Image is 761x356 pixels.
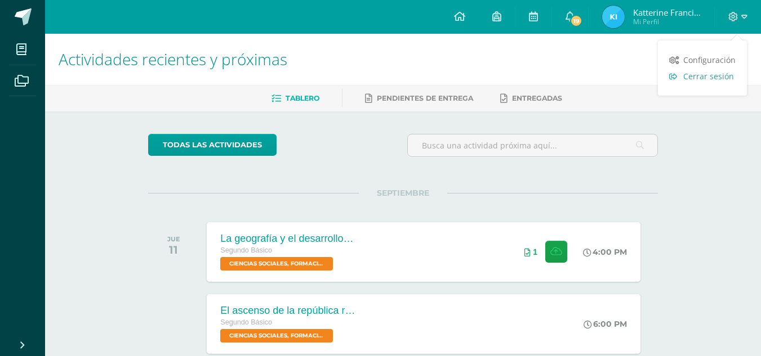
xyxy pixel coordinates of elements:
a: Pendientes de entrega [365,89,473,107]
span: Segundo Básico [220,318,272,326]
a: Entregadas [500,89,562,107]
div: JUE [167,235,180,243]
span: 19 [570,15,582,27]
span: Configuración [683,55,736,65]
span: Actividades recientes y próximas [59,48,287,70]
a: todas las Actividades [148,134,277,156]
span: Pendientes de entrega [377,94,473,102]
span: Tablero [286,94,319,102]
span: Segundo Básico [220,246,272,254]
div: 4:00 PM [583,247,627,257]
span: Mi Perfil [633,17,701,26]
div: La geografía y el desarrollo inicial de [GEOGRAPHIC_DATA] [220,233,355,245]
span: CIENCIAS SOCIALES, FORMACIÓN CIUDADANA E INTERCULTURALIDAD 'Sección C' [220,257,333,271]
span: Entregadas [512,94,562,102]
span: SEPTIEMBRE [359,188,447,198]
input: Busca una actividad próxima aquí... [408,134,657,156]
a: Tablero [272,89,319,107]
span: 1 [533,247,537,256]
span: Cerrar sesión [683,71,734,82]
a: Cerrar sesión [658,68,747,84]
div: 11 [167,243,180,256]
div: 6:00 PM [584,319,627,329]
img: 9dd57777b39005c242f349f75bee6a03.png [602,6,625,28]
div: Archivos entregados [524,247,537,256]
div: El ascenso de la república romana [220,305,355,317]
span: CIENCIAS SOCIALES, FORMACIÓN CIUDADANA E INTERCULTURALIDAD 'Sección C' [220,329,333,343]
span: Katterine Francisca [633,7,701,18]
a: Configuración [658,52,747,68]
